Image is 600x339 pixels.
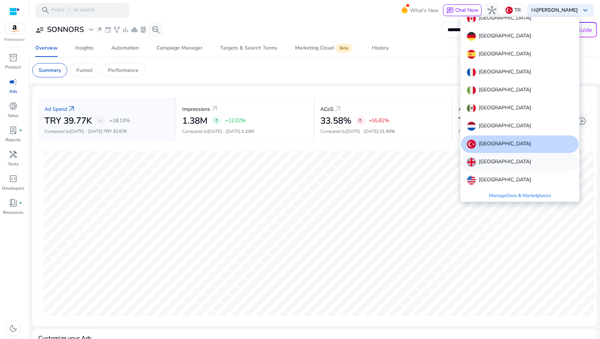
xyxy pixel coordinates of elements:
a: ManageGeos & Marketplaces [483,189,557,202]
p: [GEOGRAPHIC_DATA] [479,86,531,95]
p: [GEOGRAPHIC_DATA] [479,32,531,41]
p: [GEOGRAPHIC_DATA] [479,158,531,167]
img: uk.svg [467,158,476,167]
img: mx.svg [467,104,476,113]
p: [GEOGRAPHIC_DATA] [479,50,531,59]
img: tr.svg [467,140,476,149]
p: [GEOGRAPHIC_DATA] [479,14,531,23]
p: [GEOGRAPHIC_DATA] [479,68,531,77]
img: us.svg [467,176,476,185]
p: [GEOGRAPHIC_DATA] [479,122,531,131]
img: de.svg [467,32,476,41]
p: [GEOGRAPHIC_DATA] [479,140,531,149]
img: fr.svg [467,68,476,77]
img: it.svg [467,86,476,95]
p: [GEOGRAPHIC_DATA] [479,176,531,185]
img: nl.svg [467,122,476,131]
img: es.svg [467,50,476,59]
p: [GEOGRAPHIC_DATA] [479,104,531,113]
img: ca.svg [467,14,476,23]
